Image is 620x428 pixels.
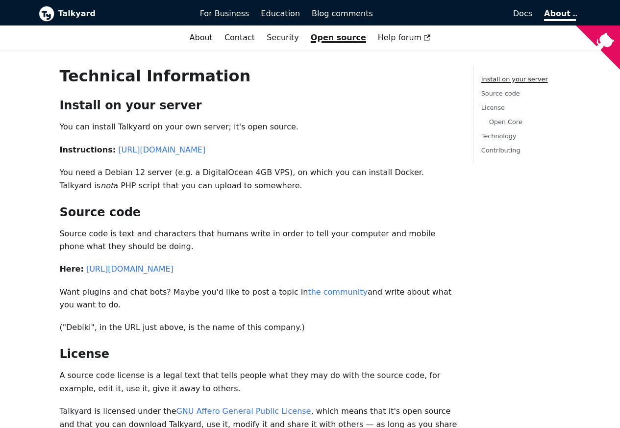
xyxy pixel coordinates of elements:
[481,132,517,140] a: Technology
[378,33,431,42] span: Help forum
[59,121,457,133] p: You can install Talkyard on your own server; it's open source.
[306,5,379,22] a: Blog comments
[544,9,575,21] a: About
[118,145,205,154] a: [URL][DOMAIN_NAME]
[308,287,368,297] a: the community
[184,29,219,46] a: About
[59,166,457,192] p: You need a Debian 12 server (e.g. a DigitalOcean 4GB VPS), on which you can install Docker. Talky...
[39,6,186,22] a: Talkyard logoTalkyard
[255,5,306,22] a: Education
[200,9,249,18] span: For Business
[59,227,457,253] p: Source code is text and characters that humans write in order to tell your computer and mobile ph...
[481,104,505,111] a: License
[481,76,548,83] a: Install on your server
[59,369,457,395] p: A source code license is a legal text that tells people what they may do with the source code, fo...
[513,9,532,18] span: Docs
[59,347,457,361] h2: License
[59,98,457,113] h2: Install on your server
[489,118,522,126] a: Open Core
[481,147,521,154] a: Contributing
[39,6,54,22] img: Talkyard logo
[379,5,538,22] a: Docs
[59,145,116,154] strong: Instructions:
[312,9,373,18] span: Blog comments
[372,29,437,46] a: Help forum
[59,321,457,334] p: ("Debiki", in the URL just above, is the name of this company.)
[305,29,372,46] a: Open source
[59,205,457,220] h2: Source code
[194,5,255,22] a: For Business
[261,29,305,46] a: Security
[481,90,520,97] a: Source code
[100,181,113,190] em: not
[59,66,457,86] h1: Technical Information
[261,9,300,18] span: Education
[219,29,261,46] a: Contact
[86,264,174,274] a: [URL][DOMAIN_NAME]
[59,286,457,312] p: Want plugins and chat bots? Maybe you'd like to post a topic in and write about what you want to do.
[58,7,186,20] b: Talkyard
[176,406,311,416] a: GNU Affero General Public License
[59,264,83,274] strong: Here:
